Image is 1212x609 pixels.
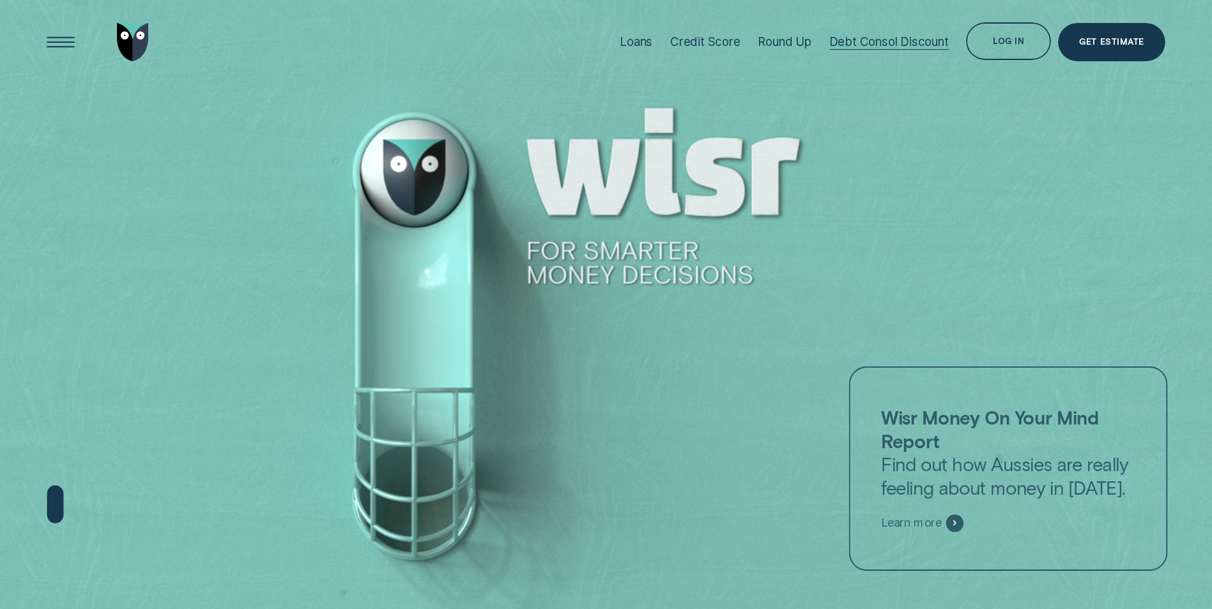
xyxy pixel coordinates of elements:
[670,34,740,49] div: Credit Score
[620,34,652,49] div: Loans
[1058,23,1165,61] a: Get Estimate
[881,516,941,530] span: Learn more
[848,366,1167,571] a: Wisr Money On Your Mind ReportFind out how Aussies are really feeling about money in [DATE].Learn...
[42,23,80,61] button: Open Menu
[829,34,949,49] div: Debt Consol Discount
[758,34,811,49] div: Round Up
[966,22,1051,61] button: Log in
[881,406,1135,499] p: Find out how Aussies are really feeling about money in [DATE].
[881,406,1098,452] strong: Wisr Money On Your Mind Report
[117,23,149,61] img: Wisr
